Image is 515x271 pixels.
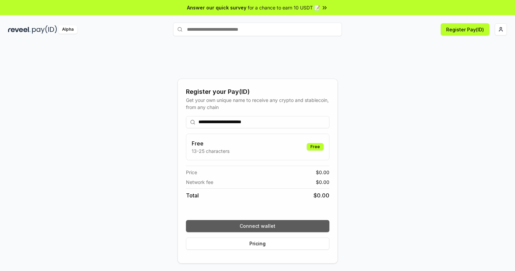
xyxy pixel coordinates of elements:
[32,25,57,34] img: pay_id
[8,25,31,34] img: reveel_dark
[186,191,199,199] span: Total
[186,97,329,111] div: Get your own unique name to receive any crypto and stablecoin, from any chain
[314,191,329,199] span: $ 0.00
[187,4,246,11] span: Answer our quick survey
[186,220,329,232] button: Connect wallet
[307,143,324,151] div: Free
[58,25,77,34] div: Alpha
[186,169,197,176] span: Price
[248,4,320,11] span: for a chance to earn 10 USDT 📝
[186,179,213,186] span: Network fee
[186,87,329,97] div: Register your Pay(ID)
[192,147,229,155] p: 13-25 characters
[441,23,489,35] button: Register Pay(ID)
[316,169,329,176] span: $ 0.00
[192,139,229,147] h3: Free
[186,238,329,250] button: Pricing
[316,179,329,186] span: $ 0.00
